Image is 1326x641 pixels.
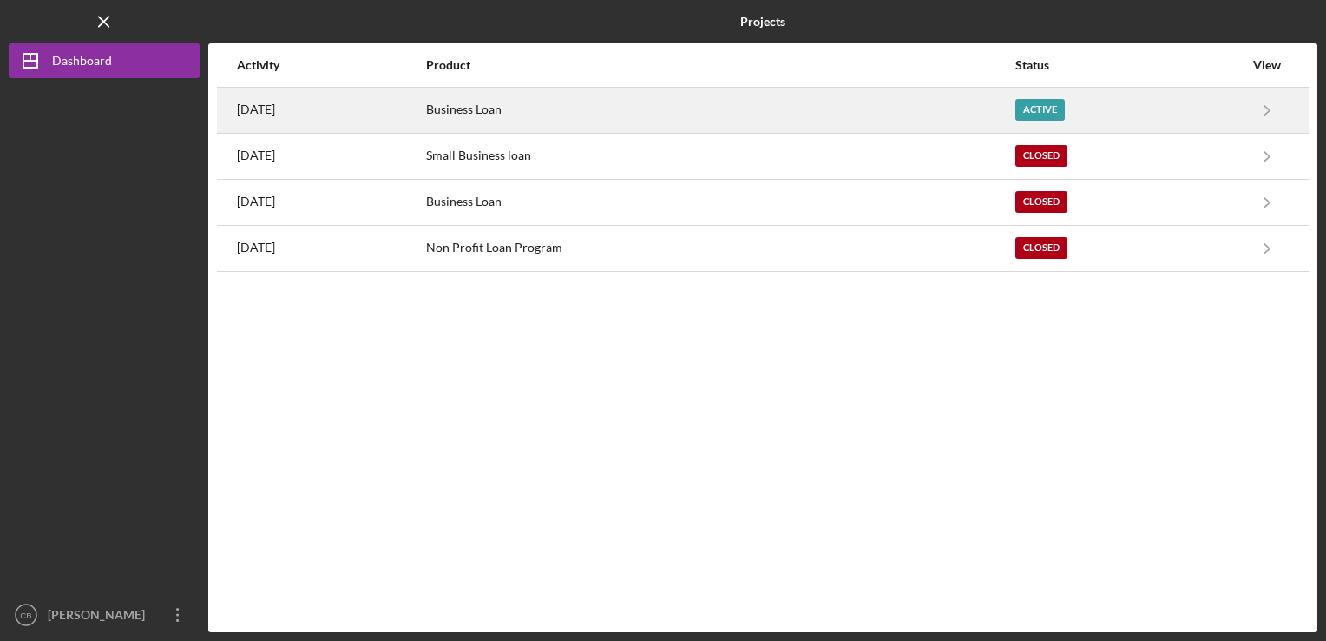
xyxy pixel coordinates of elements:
div: Non Profit Loan Program [426,227,1014,270]
div: View [1245,58,1289,72]
div: Dashboard [52,43,112,83]
text: CB [20,611,31,620]
div: Business Loan [426,181,1014,224]
div: Business Loan [426,89,1014,132]
div: Small Business loan [426,135,1014,178]
div: [PERSON_NAME] [43,598,156,637]
button: Dashboard [9,43,200,78]
div: Activity [237,58,424,72]
div: Closed [1015,191,1067,213]
div: Closed [1015,145,1067,167]
div: Status [1015,58,1244,72]
b: Projects [740,15,785,29]
div: Active [1015,99,1065,121]
time: 2024-09-03 21:41 [237,149,275,162]
div: Closed [1015,237,1067,259]
button: CB[PERSON_NAME] [9,598,200,632]
div: Product [426,58,1014,72]
time: 2022-10-11 14:01 [237,195,275,208]
time: 2022-06-27 17:52 [237,241,275,254]
time: 2025-07-29 18:17 [237,102,275,116]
